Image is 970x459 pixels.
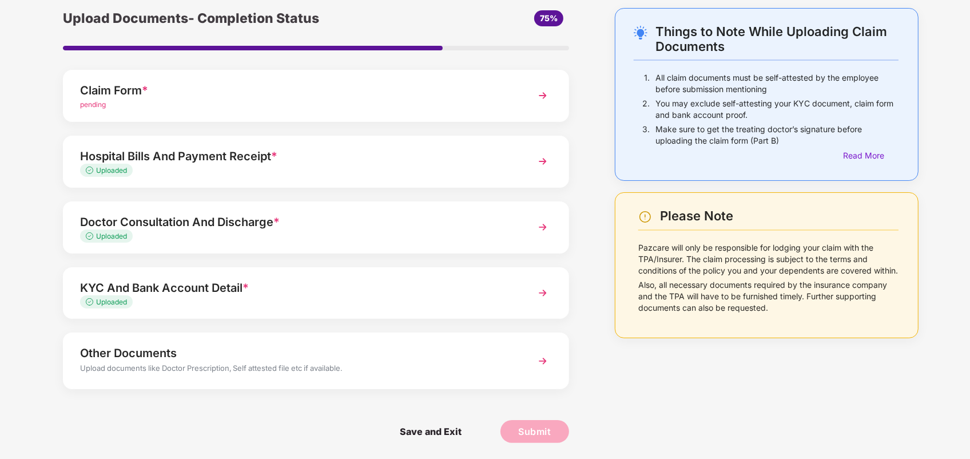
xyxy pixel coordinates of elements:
p: Pazcare will only be responsible for lodging your claim with the TPA/Insurer. The claim processin... [638,242,899,276]
div: Read More [844,149,899,162]
p: All claim documents must be self-attested by the employee before submission mentioning [656,72,899,95]
p: 1. [645,72,650,95]
img: svg+xml;base64,PHN2ZyBpZD0iTmV4dCIgeG1sbnM9Imh0dHA6Ly93d3cudzMub3JnLzIwMDAvc3ZnIiB3aWR0aD0iMzYiIG... [532,351,553,371]
button: Submit [500,420,569,443]
div: Other Documents [80,344,512,362]
span: Uploaded [96,298,127,306]
span: 75% [540,13,558,23]
img: svg+xml;base64,PHN2ZyB4bWxucz0iaHR0cDovL3d3dy53My5vcmcvMjAwMC9zdmciIHdpZHRoPSIxMy4zMzMiIGhlaWdodD... [86,298,96,306]
img: svg+xml;base64,PHN2ZyBpZD0iTmV4dCIgeG1sbnM9Imh0dHA6Ly93d3cudzMub3JnLzIwMDAvc3ZnIiB3aWR0aD0iMzYiIG... [532,85,553,106]
img: svg+xml;base64,PHN2ZyB4bWxucz0iaHR0cDovL3d3dy53My5vcmcvMjAwMC9zdmciIHdpZHRoPSIxMy4zMzMiIGhlaWdodD... [86,232,96,240]
div: Hospital Bills And Payment Receipt [80,147,512,165]
div: Please Note [660,208,899,224]
img: svg+xml;base64,PHN2ZyBpZD0iTmV4dCIgeG1sbnM9Imh0dHA6Ly93d3cudzMub3JnLzIwMDAvc3ZnIiB3aWR0aD0iMzYiIG... [532,283,553,303]
img: svg+xml;base64,PHN2ZyBpZD0iV2FybmluZ18tXzI0eDI0IiBkYXRhLW5hbWU9Ildhcm5pbmcgLSAyNHgyNCIgeG1sbnM9Im... [638,210,652,224]
div: KYC And Bank Account Detail [80,279,512,297]
span: pending [80,100,106,109]
img: svg+xml;base64,PHN2ZyB4bWxucz0iaHR0cDovL3d3dy53My5vcmcvMjAwMC9zdmciIHdpZHRoPSIxMy4zMzMiIGhlaWdodD... [86,167,96,174]
p: Make sure to get the treating doctor’s signature before uploading the claim form (Part B) [656,124,899,147]
span: Uploaded [96,166,127,175]
p: Also, all necessary documents required by the insurance company and the TPA will have to be furni... [638,279,899,314]
p: 3. [643,124,650,147]
p: You may exclude self-attesting your KYC document, claim form and bank account proof. [656,98,899,121]
div: Things to Note While Uploading Claim Documents [656,24,899,54]
div: Upload Documents- Completion Status [63,8,400,29]
div: Doctor Consultation And Discharge [80,213,512,231]
div: Claim Form [80,81,512,100]
img: svg+xml;base64,PHN2ZyB4bWxucz0iaHR0cDovL3d3dy53My5vcmcvMjAwMC9zdmciIHdpZHRoPSIyNC4wOTMiIGhlaWdodD... [634,26,647,39]
span: Uploaded [96,232,127,240]
img: svg+xml;base64,PHN2ZyBpZD0iTmV4dCIgeG1sbnM9Imh0dHA6Ly93d3cudzMub3JnLzIwMDAvc3ZnIiB3aWR0aD0iMzYiIG... [532,217,553,238]
div: Upload documents like Doctor Prescription, Self attested file etc if available. [80,362,512,377]
p: 2. [643,98,650,121]
span: Save and Exit [389,420,474,443]
img: svg+xml;base64,PHN2ZyBpZD0iTmV4dCIgeG1sbnM9Imh0dHA6Ly93d3cudzMub3JnLzIwMDAvc3ZnIiB3aWR0aD0iMzYiIG... [532,151,553,172]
